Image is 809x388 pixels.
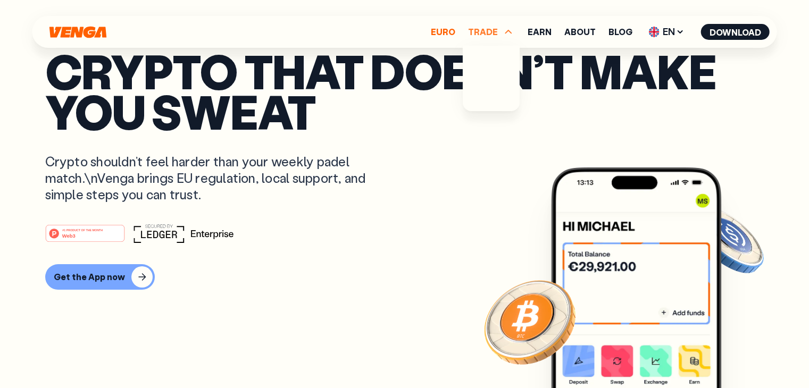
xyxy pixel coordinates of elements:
p: Crypto shouldn’t feel harder than your weekly padel match.\nVenga brings EU regulation, local sup... [45,153,381,203]
span: TRADE [468,26,515,38]
img: flag-uk [649,27,660,37]
div: Get the App now [54,272,125,282]
a: About [564,28,596,36]
tspan: Web3 [62,233,75,239]
img: USDC coin [689,202,766,279]
a: Blog [608,28,632,36]
a: #1 PRODUCT OF THE MONTHWeb3 [45,231,125,244]
a: Get the App now [45,264,764,290]
span: TRADE [468,28,498,36]
p: Crypto that doesn’t make you sweat [45,50,764,132]
a: Euro [431,28,455,36]
img: Bitcoin [482,274,578,369]
button: Get the App now [45,264,155,290]
svg: Home [48,26,108,38]
tspan: #1 PRODUCT OF THE MONTH [62,229,103,232]
button: Download [701,24,770,40]
span: EN [645,23,688,40]
a: Earn [528,28,552,36]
